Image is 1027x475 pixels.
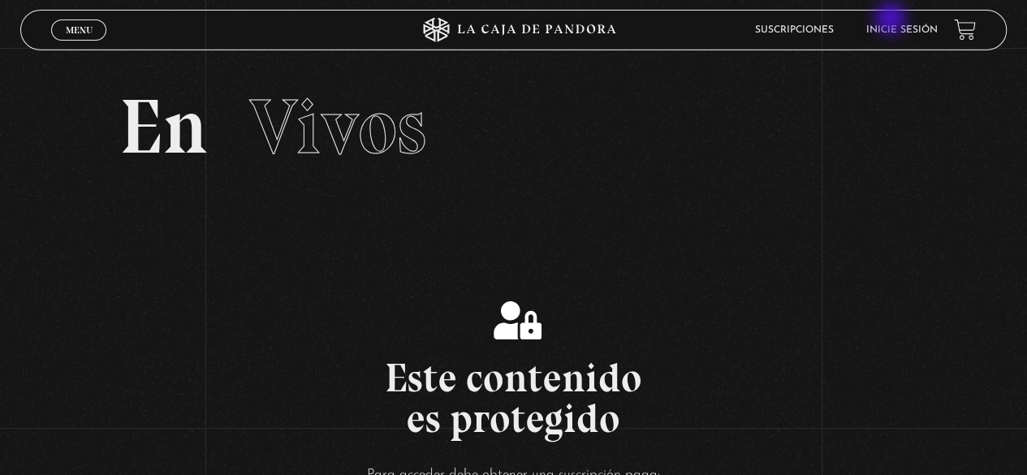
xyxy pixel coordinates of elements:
span: Cerrar [60,38,98,50]
a: Inicie sesión [866,25,938,35]
span: Vivos [249,80,426,173]
a: View your shopping cart [954,19,976,41]
span: Menu [66,25,93,35]
a: Suscripciones [755,25,834,35]
h2: En [119,89,908,166]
